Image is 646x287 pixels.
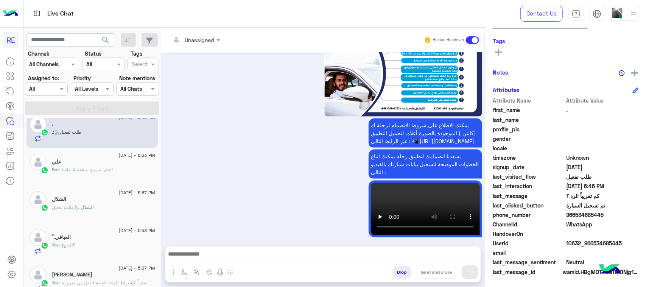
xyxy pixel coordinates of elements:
[612,8,623,18] img: userImage
[493,125,565,133] span: profile_pic
[631,70,638,76] img: add
[119,227,155,234] span: [DATE] - 5:53 PM
[131,60,148,70] div: Select
[369,119,482,148] p: 5/9/2025, 6:45 PM
[119,265,155,271] span: [DATE] - 5:37 PM
[629,9,638,19] img: profile
[25,101,159,115] button: Apply Filters
[30,116,47,133] img: defaultAdmin.png
[85,50,101,58] label: Status
[191,266,203,278] button: Trigger scenario
[81,204,94,210] span: الشلال
[60,242,76,248] span: : الاليه
[493,154,565,162] span: timezone
[194,269,200,275] img: Trigger scenario
[206,269,212,275] img: create order
[597,257,623,283] img: hulul-logo.png
[567,220,639,228] span: 2
[52,204,81,210] span: : طلب تفعيل
[32,9,42,18] img: tab
[568,6,584,22] a: tab
[567,154,639,162] span: Unknown
[52,159,62,165] h5: علي
[393,266,411,279] button: Drop
[493,163,565,171] span: signup_date
[52,280,60,285] span: You
[593,9,601,18] img: tab
[52,242,60,248] span: You
[52,129,53,135] span: .
[520,6,563,22] a: Contact Us
[28,50,49,58] label: Channel:
[119,152,155,159] span: [DATE] - 6:33 PM
[41,204,48,212] img: WhatsApp
[493,144,565,152] span: locale
[493,192,565,200] span: last_message
[59,167,113,172] span: العفو عزيزي وبخدمتك دائما
[567,192,639,200] span: كم تقريباً الرد ؟
[563,268,638,276] span: wamid.HBgMOTY2NTM0Njg1NDQ1FQIAEhgUM0FERkVBQzNDRDhGRDg0Mjk1QzcA
[493,230,565,238] span: HandoverOn
[567,211,639,219] span: 966534685445
[567,239,639,247] span: 10632_966534685445
[493,239,565,247] span: UserId
[52,196,67,203] h5: الشلال
[433,37,464,43] small: Human Handover
[493,201,565,209] span: last_clicked_button
[73,74,91,82] label: Priority
[3,32,19,48] div: RE
[493,116,565,124] span: last_name
[619,70,625,76] img: notes
[493,220,565,228] span: ChannelId
[493,37,638,44] h6: Tags
[169,268,178,277] img: send attachment
[567,97,639,105] span: Attribute Value
[417,266,456,279] button: Send and close
[324,25,482,117] img: %D8%A7%D9%84%D9%83%D8%A8%D8%A7%D8%AA%D9%86%202022%202.jpg
[567,258,639,266] span: 0
[119,74,155,82] label: Note mentions
[567,144,639,152] span: null
[52,271,93,278] h5: ابو نواف
[493,268,561,276] span: last_message_id
[41,279,48,287] img: WhatsApp
[493,106,565,114] span: first_name
[371,122,476,144] span: يمكنك الاطلاع على شروط الانضمام لرحلة ك (كابتن ) الموجودة بالصورة أعلاه، لتحميل التطبيق عبر الراب...
[30,229,47,246] img: defaultAdmin.png
[567,201,639,209] span: تم تسجيل السيارة
[41,242,48,250] img: WhatsApp
[52,121,54,127] h5: .
[567,182,639,190] span: 2025-09-05T15:46:50.525Z
[28,74,59,82] label: Assigned to:
[493,97,565,105] span: Attribute Name
[493,135,565,143] span: gender
[493,258,565,266] span: last_message_sentiment
[203,266,216,278] button: create order
[216,268,225,277] img: send voice note
[227,270,233,276] img: make a call
[41,129,48,136] img: WhatsApp
[572,9,581,18] img: tab
[466,268,474,276] img: send message
[567,163,639,171] span: 2025-09-05T15:45:41.358Z
[567,230,639,238] span: null
[47,9,74,19] p: Live Chat
[567,173,639,181] span: طلب تفعيل
[493,249,565,257] span: email
[493,211,565,219] span: phone_number
[369,150,482,179] p: 5/9/2025, 6:45 PM
[119,189,155,196] span: [DATE] - 5:57 PM
[30,267,47,284] img: defaultAdmin.png
[101,36,110,45] span: search
[567,249,639,257] span: null
[493,69,508,76] h6: Notes
[493,173,565,181] span: last_visited_flow
[30,154,47,171] img: defaultAdmin.png
[567,106,639,114] span: .
[41,167,48,174] img: WhatsApp
[567,135,639,143] span: null
[52,167,59,172] span: Bot
[53,129,82,135] span: : طلب تفعيل
[181,269,187,275] img: select flow
[97,33,115,50] button: search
